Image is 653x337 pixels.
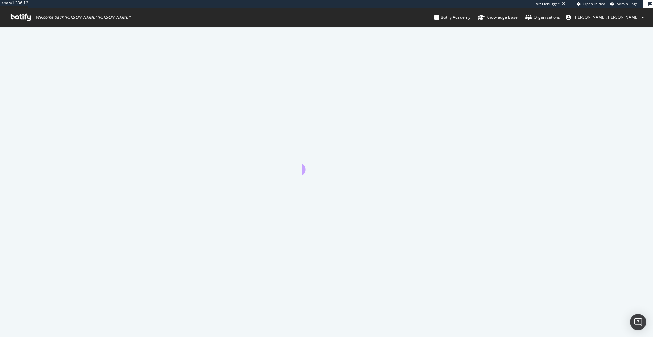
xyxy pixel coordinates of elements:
[630,314,646,330] div: Open Intercom Messenger
[478,14,518,21] div: Knowledge Base
[577,1,605,7] a: Open in dev
[478,8,518,26] a: Knowledge Base
[617,1,638,6] span: Admin Page
[36,15,130,20] span: Welcome back, [PERSON_NAME].[PERSON_NAME] !
[434,8,470,26] a: Botify Academy
[525,8,560,26] a: Organizations
[434,14,470,21] div: Botify Academy
[560,12,650,23] button: [PERSON_NAME].[PERSON_NAME]
[583,1,605,6] span: Open in dev
[536,1,560,7] div: Viz Debugger:
[525,14,560,21] div: Organizations
[574,14,639,20] span: katie.ludwig
[610,1,638,7] a: Admin Page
